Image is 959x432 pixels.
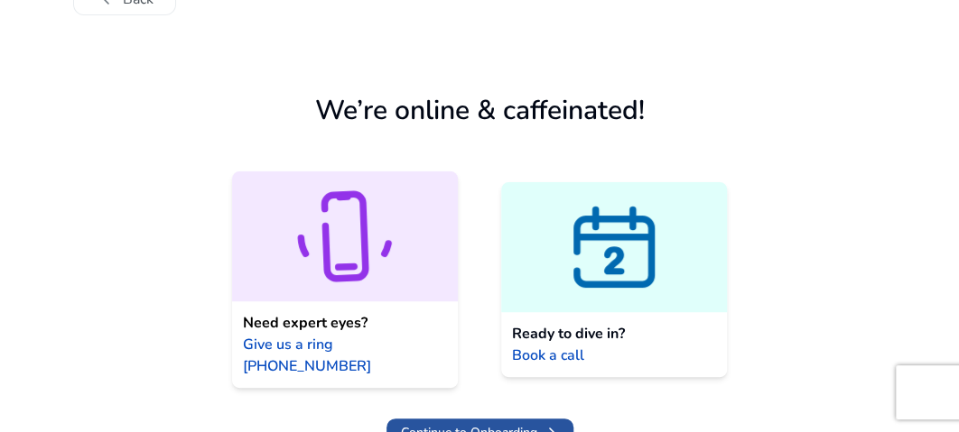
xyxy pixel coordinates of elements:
span: Ready to dive in? [512,323,625,345]
a: Need expert eyes?Give us a ring [PHONE_NUMBER] [232,171,458,388]
h1: We’re online & caffeinated! [315,95,645,127]
span: Book a call [512,345,584,366]
span: Give us a ring [PHONE_NUMBER] [243,334,447,377]
span: Need expert eyes? [243,312,368,334]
